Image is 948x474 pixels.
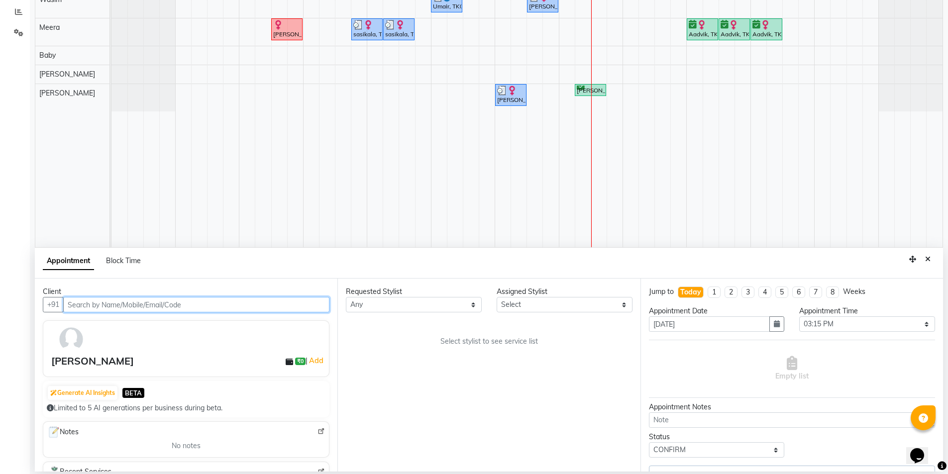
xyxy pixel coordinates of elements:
div: Jump to [649,286,674,297]
input: yyyy-mm-dd [649,316,770,332]
span: BETA [122,388,144,397]
div: sasikala, TK04, 11:45 AM-12:15 PM, Threading - Eyebrows [352,20,382,39]
div: Aadvik, TK05, 05:00 PM-05:30 PM, Detan - Face & Neck [688,20,717,39]
iframe: chat widget [906,434,938,464]
span: Baby [39,51,56,60]
span: Block Time [106,256,141,265]
li: 4 [758,286,771,298]
span: Notes [47,426,79,439]
div: Aadvik, TK05, 05:30 PM-06:00 PM, Threading - Eyebrows [720,20,749,39]
span: No notes [172,441,201,451]
li: 5 [775,286,788,298]
div: Assigned Stylist [497,286,632,297]
div: [PERSON_NAME] [51,354,134,369]
li: 1 [708,286,721,298]
input: Search by Name/Mobile/Email/Code [63,297,329,312]
div: [PERSON_NAME], TK07, 02:00 PM-02:30 PM, Threading - Eyebrows [496,86,526,104]
span: Meera [39,23,60,32]
span: Empty list [775,356,809,381]
span: | [306,355,325,367]
span: ₹0 [295,358,306,366]
div: Aadvik, TK05, 06:00 PM-06:30 PM, Facials - Cleanup [751,20,781,39]
img: avatar [57,325,86,354]
li: 6 [792,286,805,298]
li: 2 [725,286,737,298]
div: Client [43,286,329,297]
div: Appointment Time [799,306,935,316]
span: Select stylist to see service list [440,336,538,347]
div: Today [680,287,701,297]
span: [PERSON_NAME] [39,70,95,79]
li: 7 [809,286,822,298]
div: sasikala, TK04, 12:15 PM-12:45 PM, Threading - Upper-Lip [384,20,414,39]
button: Close [921,252,935,267]
div: [PERSON_NAME], TK08, 03:15 PM-03:45 PM, Pedicure - Classic [576,86,605,95]
button: +91 [43,297,64,312]
div: Limited to 5 AI generations per business during beta. [47,403,325,413]
li: 8 [826,286,839,298]
div: Appointment Date [649,306,785,316]
div: Status [649,432,785,442]
span: Appointment [43,252,94,270]
a: Add [308,355,325,367]
div: Requested Stylist [346,286,482,297]
span: [PERSON_NAME] [39,89,95,97]
div: [PERSON_NAME], TK01, 10:30 AM-11:00 AM, Piercing - [MEDICAL_DATA] With Stud [272,20,302,39]
div: Appointment Notes [649,402,935,412]
div: Weeks [843,286,865,297]
li: 3 [741,286,754,298]
button: Generate AI Insights [48,386,117,400]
